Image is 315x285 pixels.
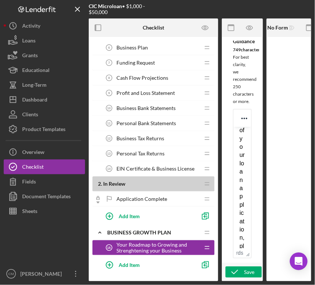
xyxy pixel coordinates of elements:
span: Application Complete [116,196,167,202]
div: Grants [22,48,38,65]
button: Document Templates [4,189,85,204]
button: Fields [4,174,85,189]
iframe: Rich Text Area [234,127,251,248]
span: 2 . [98,181,102,187]
div: For best clarity, we recommend 250 characters or more. [233,46,252,105]
div: Add Item [119,258,140,272]
span: Cash Flow Projections [116,75,168,81]
div: Business Growth Plan [107,230,200,236]
span: Personal Bank Statements [116,120,176,126]
div: • $1,000 - $50,000 [89,3,163,15]
div: Save [244,267,254,278]
div: Checklist [22,159,44,176]
tspan: 6 [108,46,110,49]
text: CM [9,272,14,276]
tspan: 11 [107,121,111,125]
span: Funding Request [116,60,155,66]
b: CIC Microloan [89,3,122,9]
button: Product Templates [4,122,85,137]
span: Your Roadmap to Growing and Strenghtening your Business [116,242,200,254]
tspan: 9 [108,91,110,95]
div: Dashboard [22,92,47,109]
button: CM[PERSON_NAME] [4,267,85,281]
button: Dashboard [4,92,85,107]
div: Open Intercom Messenger [290,253,308,270]
button: Reveal or hide additional toolbar items [238,113,251,124]
button: Educational [4,63,85,78]
div: Sheets [22,204,37,220]
button: Checklist [4,159,85,174]
tspan: 12 [107,137,111,140]
button: Add Item [100,257,196,272]
span: Business Plan [116,45,148,51]
div: Overview [22,145,44,161]
span: EIN Certificate & Business License [116,166,194,172]
div: Loans [22,33,35,50]
span: Profit and Loss Statement [116,90,175,96]
tspan: 13 [107,152,111,155]
button: Add Item [100,209,196,223]
button: Activity [4,18,85,33]
span: Business Bank Statements [116,105,176,111]
div: Add Item [119,209,140,223]
tspan: 14 [107,167,111,171]
div: Product Templates [22,122,65,138]
button: Sheets [4,204,85,219]
span: Business Tax Returns [116,135,164,141]
tspan: 7 [108,61,110,65]
span: In Review [103,181,125,187]
div: Long-Term [22,78,47,94]
div: [PERSON_NAME] [18,267,67,283]
button: Clients [4,107,85,122]
tspan: 15 [107,246,111,250]
tspan: 8 [108,76,110,80]
div: Clients [22,107,38,124]
button: Save [226,267,262,278]
button: Preview as [197,20,214,36]
tspan: 10 [107,106,111,110]
b: No Form [267,25,288,31]
button: Grants [4,48,85,63]
div: Fields [22,174,36,191]
b: 749 character s • [233,47,264,52]
b: Checklist [143,25,164,31]
div: Press the Up and Down arrow keys to resize the editor. [243,248,251,258]
div: Activity [22,18,40,35]
div: Educational [22,63,50,79]
div: Document Templates [22,189,71,206]
button: Loans [4,33,85,48]
span: Personal Tax Returns [116,151,165,157]
button: Overview [4,145,85,159]
button: Long-Term [4,78,85,92]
